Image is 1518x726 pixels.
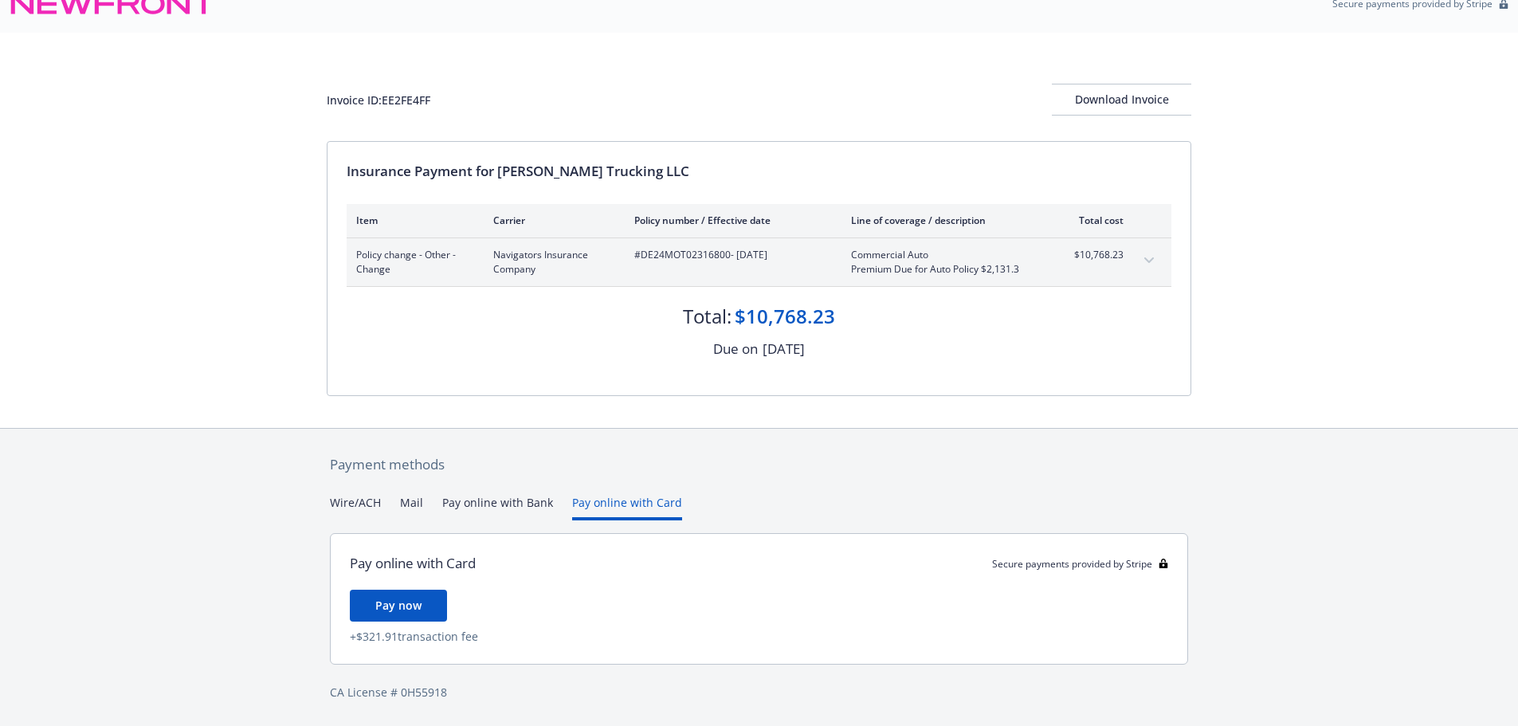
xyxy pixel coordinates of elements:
[1136,248,1162,273] button: expand content
[347,238,1171,286] div: Policy change - Other - ChangeNavigators Insurance Company#DE24MOT02316800- [DATE]Commercial Auto...
[347,161,1171,182] div: Insurance Payment for [PERSON_NAME] Trucking LLC
[763,339,805,359] div: [DATE]
[356,214,468,227] div: Item
[851,248,1038,262] span: Commercial Auto
[327,92,430,108] div: Invoice ID: EE2FE4FF
[493,248,609,277] span: Navigators Insurance Company
[851,214,1038,227] div: Line of coverage / description
[683,303,732,330] div: Total:
[713,339,758,359] div: Due on
[330,454,1188,475] div: Payment methods
[350,628,1168,645] div: + $321.91 transaction fee
[442,494,553,520] button: Pay online with Bank
[1052,84,1191,116] button: Download Invoice
[851,248,1038,277] span: Commercial AutoPremium Due for Auto Policy $2,131.3
[634,214,826,227] div: Policy number / Effective date
[493,214,609,227] div: Carrier
[735,303,835,330] div: $10,768.23
[330,494,381,520] button: Wire/ACH
[350,590,447,622] button: Pay now
[356,248,468,277] span: Policy change - Other - Change
[572,494,682,520] button: Pay online with Card
[375,598,422,613] span: Pay now
[634,248,826,262] span: #DE24MOT02316800 - [DATE]
[851,262,1038,277] span: Premium Due for Auto Policy $2,131.3
[330,684,1188,700] div: CA License # 0H55918
[400,494,423,520] button: Mail
[1064,248,1124,262] span: $10,768.23
[350,553,476,574] div: Pay online with Card
[1052,84,1191,115] div: Download Invoice
[1064,214,1124,227] div: Total cost
[992,557,1168,571] div: Secure payments provided by Stripe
